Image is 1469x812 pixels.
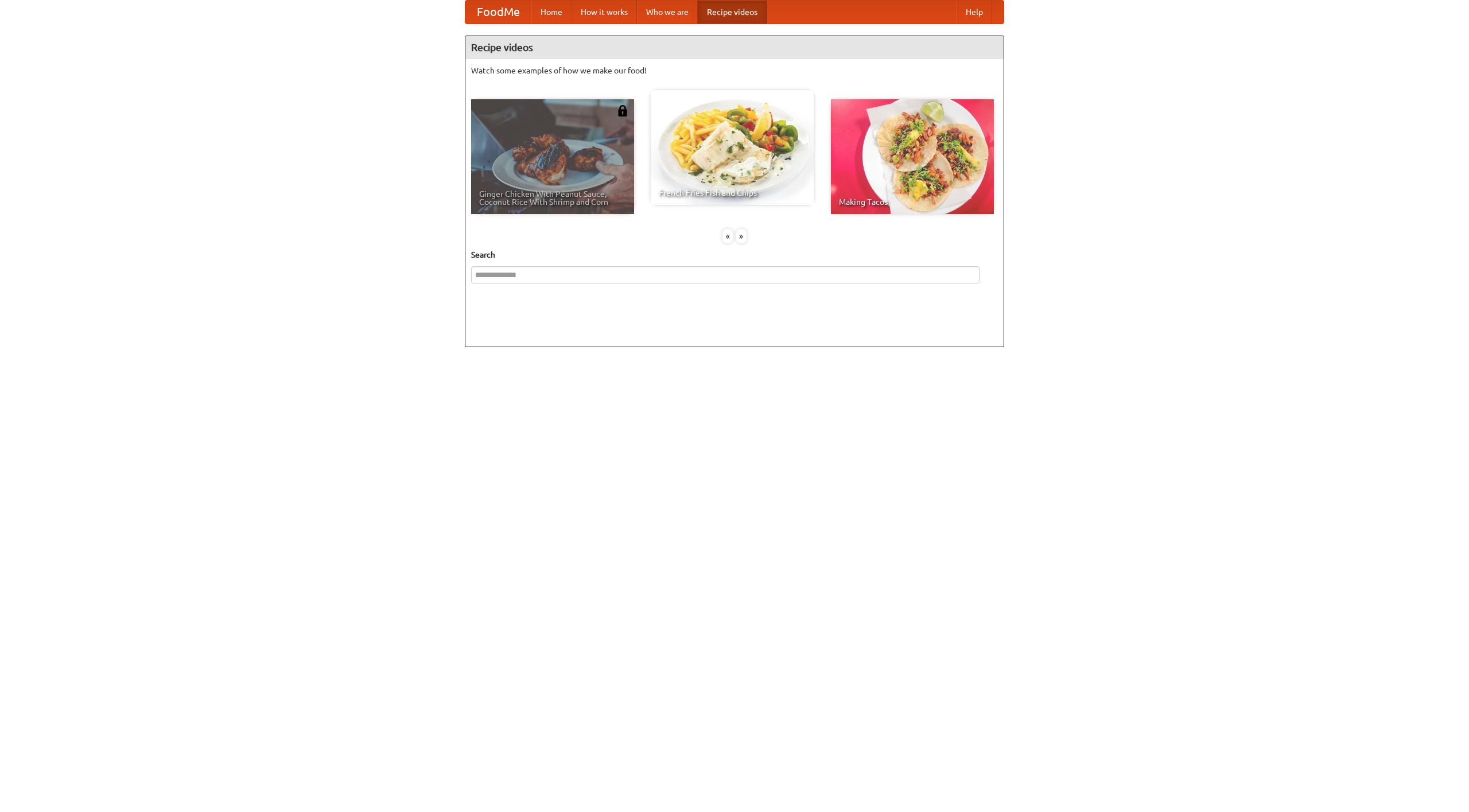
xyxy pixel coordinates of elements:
a: Who we are [637,1,698,24]
a: Making Tacos [831,99,994,214]
a: FoodMe [465,1,531,24]
span: French Fries Fish and Chips [659,189,806,197]
img: 483408.png [617,105,628,116]
div: » [736,229,747,243]
a: Home [531,1,572,24]
h5: Search [471,249,998,261]
div: « [722,229,733,243]
a: Help [957,1,992,24]
a: French Fries Fish and Chips [651,90,814,205]
a: Recipe videos [698,1,767,24]
p: Watch some examples of how we make our food! [471,65,998,76]
span: Making Tacos [839,198,986,206]
a: How it works [572,1,637,24]
h4: Recipe videos [465,36,1004,59]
